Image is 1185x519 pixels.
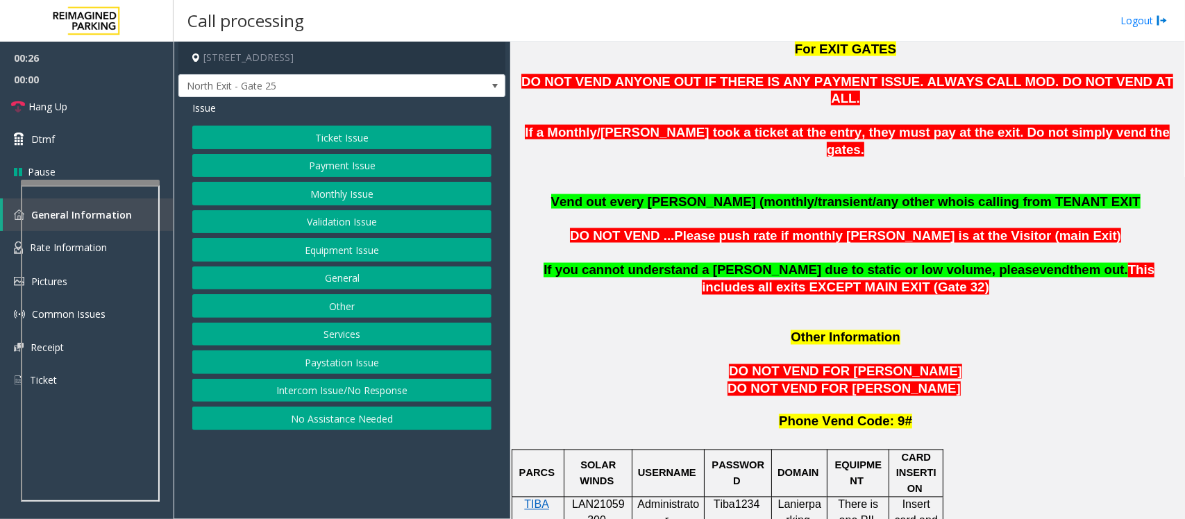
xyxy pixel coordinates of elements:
h3: Call processing [180,3,311,37]
a: Logout [1120,13,1168,28]
span: If a Monthly/[PERSON_NAME] took a ticket at the entry, they must pay at the exit. Do not simply v... [525,125,1170,157]
button: General [192,266,491,290]
span: Vend out every [PERSON_NAME] (monthly/transient/any other who [551,194,964,209]
img: logout [1157,13,1168,28]
span: DO NOT VEND FOR [PERSON_NAME] [728,382,961,396]
img: 'icon' [14,309,25,320]
button: Validation Issue [192,210,491,234]
button: Monthly Issue [192,182,491,205]
span: North Exit - Gate 25 [179,75,439,97]
button: Ticket Issue [192,126,491,149]
span: This includes all exits EXCEPT MAIN EXIT (Gate 32) [702,263,1154,295]
span: DO NOT VEND FOR [PERSON_NAME] [729,364,962,379]
img: 'icon' [14,374,23,386]
span: CARD INSERTION [896,452,936,495]
a: TIBA [524,500,549,511]
span: main Exit) [1059,228,1121,243]
h4: [STREET_ADDRESS] [178,42,505,74]
button: Intercom Issue/No Response [192,379,491,402]
button: Payment Issue [192,154,491,178]
span: TIBA [524,499,549,511]
span: DO NOT VEND ...Please push rate if monthly [PERSON_NAME] is at the Visitor ( [570,228,1059,243]
span: vend [1039,263,1070,278]
span: DO NOT VEND ANYONE OUT IF THERE IS ANY PAYMENT ISSUE. ALWAYS CALL MOD. DO NOT VEND AT ALL. [521,74,1173,105]
span: them out. [1070,263,1128,278]
span: SOLAR WINDS [580,460,619,486]
span: EQUIPMENT [835,460,882,486]
span: is calling from TENANT EXIT [964,194,1141,209]
img: 'icon' [14,241,23,254]
span: Tiba1234 [714,499,760,511]
img: 'icon' [14,343,24,352]
button: No Assistance Needed [192,407,491,430]
span: Pause [28,164,56,179]
span: Other Information [791,330,900,345]
span: Phone Vend Code: 9# [779,414,912,429]
span: PASSWORD [712,460,764,486]
img: 'icon' [14,277,24,286]
span: Dtmf [31,132,55,146]
span: Hang Up [28,99,67,114]
img: 'icon' [14,210,24,220]
span: DOMAIN [778,468,818,479]
button: Equipment Issue [192,238,491,262]
span: Issue [192,101,216,115]
span: If you cannot understand a [PERSON_NAME] due to static or low volume, please [544,263,1039,278]
button: Other [192,294,491,318]
span: PARCS [519,468,555,479]
span: For EXIT GATES [795,42,896,56]
button: Paystation Issue [192,350,491,374]
span: USERNAME [638,468,696,479]
a: General Information [3,198,174,231]
button: Services [192,323,491,346]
